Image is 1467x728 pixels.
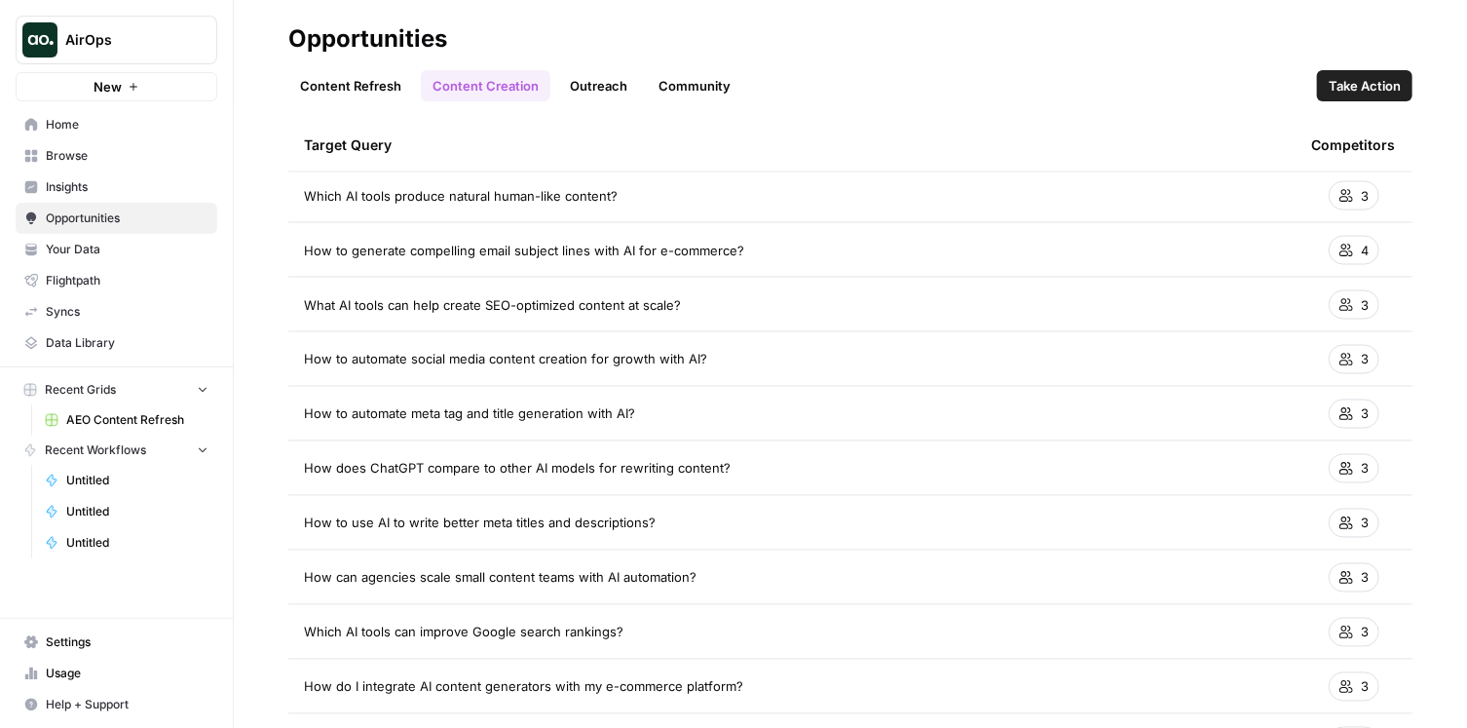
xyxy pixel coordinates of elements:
span: Untitled [66,534,208,552]
span: Opportunities [46,210,208,227]
span: Insights [46,178,208,196]
span: 3 [1361,514,1369,533]
div: Target Query [304,118,1280,172]
span: Usage [46,665,208,682]
span: How to generate compelling email subject lines with AI for e-commerce? [304,241,744,260]
span: What AI tools can help create SEO-optimized content at scale? [304,295,681,315]
span: Data Library [46,334,208,352]
span: 3 [1361,677,1369,697]
a: Flightpath [16,265,217,296]
a: Settings [16,627,217,658]
a: Content Refresh [288,70,413,101]
a: Syncs [16,296,217,327]
a: Opportunities [16,203,217,234]
span: Untitled [66,503,208,520]
span: 4 [1361,241,1369,260]
span: AirOps [65,30,183,50]
div: Opportunities [288,23,447,55]
span: Untitled [66,472,208,489]
span: Which AI tools can improve Google search rankings? [304,623,623,642]
span: How do I integrate AI content generators with my e-commerce platform? [304,677,743,697]
a: Untitled [36,465,217,496]
span: Settings [46,633,208,651]
span: Which AI tools produce natural human-like content? [304,186,618,206]
span: Help + Support [46,696,208,713]
span: 3 [1361,350,1369,369]
button: Take Action [1317,70,1412,101]
a: Outreach [558,70,639,101]
span: 3 [1361,404,1369,424]
span: How does ChatGPT compare to other AI models for rewriting content? [304,459,731,479]
button: Help + Support [16,689,217,720]
span: Flightpath [46,272,208,289]
a: Data Library [16,327,217,359]
a: Your Data [16,234,217,265]
span: Take Action [1329,76,1401,96]
span: Syncs [46,303,208,321]
span: 3 [1361,459,1369,479]
span: Recent Workflows [45,441,146,459]
span: Your Data [46,241,208,258]
button: New [16,72,217,101]
img: AirOps Logo [22,22,57,57]
span: 3 [1361,623,1369,642]
span: AEO Content Refresh [66,411,208,429]
a: Content Creation [421,70,550,101]
span: Home [46,116,208,134]
a: Community [647,70,742,101]
a: Usage [16,658,217,689]
a: Home [16,109,217,140]
a: Browse [16,140,217,172]
a: Insights [16,172,217,203]
a: AEO Content Refresh [36,404,217,436]
span: Recent Grids [45,381,116,399]
button: Recent Workflows [16,436,217,465]
span: How can agencies scale small content teams with AI automation? [304,568,696,588]
button: Recent Grids [16,375,217,404]
span: New [94,77,122,96]
span: How to use AI to write better meta titles and descriptions? [304,514,656,533]
span: 3 [1361,186,1369,206]
span: 3 [1361,568,1369,588]
span: How to automate social media content creation for growth with AI? [304,350,707,369]
a: Untitled [36,496,217,527]
div: Competitors [1311,118,1395,172]
a: Untitled [36,527,217,558]
span: How to automate meta tag and title generation with AI? [304,404,635,424]
button: Workspace: AirOps [16,16,217,64]
span: Browse [46,147,208,165]
span: 3 [1361,295,1369,315]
